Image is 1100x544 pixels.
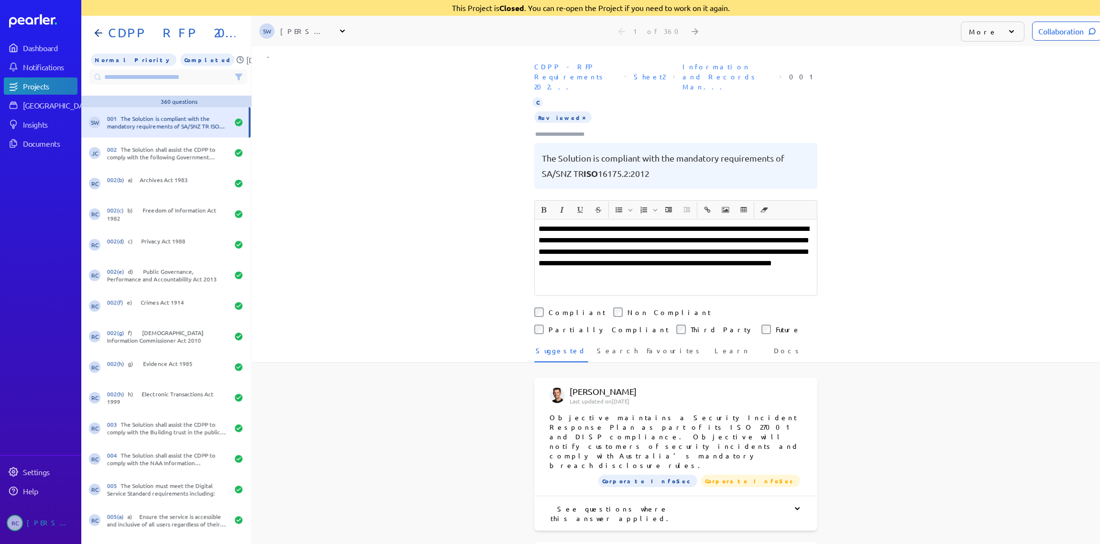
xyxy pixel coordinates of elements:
span: Priority [91,54,176,66]
span: Italic [553,202,571,218]
span: Jon Craven [89,147,100,159]
div: a) Ensure the service is accessible and inclusive of all users regardless of their ability and en... [107,512,229,528]
span: Underline [572,202,589,218]
span: Favourites [647,346,703,361]
p: [DATE] [246,54,269,65]
button: Insert link [699,202,715,218]
div: c) Privacy Act 1988 [107,237,229,252]
span: Docs [774,346,802,361]
div: Dashboard [23,43,77,53]
a: [GEOGRAPHIC_DATA] [4,97,77,114]
span: 002(h) [107,390,128,398]
span: Insert Image [717,202,734,218]
button: Italic [554,202,570,218]
span: All Questions Completed [180,54,234,66]
span: Robert Craig [89,453,100,465]
span: 005 [107,482,121,490]
button: Insert Unordered List [611,202,627,218]
span: 002(h) [107,359,128,367]
div: The Solution shall assist the CDPP to comply with the following Government requirements for manag... [107,145,229,161]
button: Tag at index 0 with value Reviewed focussed. Press backspace to remove [580,112,588,122]
span: Insert table [735,202,752,218]
label: Partially Compliant [549,325,669,334]
span: 003 [107,421,121,428]
span: 002(g) [107,329,128,337]
span: Robert Craig [7,515,23,531]
span: Corporate InfoSec [701,475,800,487]
a: RC[PERSON_NAME] [4,511,77,535]
div: Insights [23,120,77,129]
p: Last updated on [DATE] [570,397,711,405]
span: Learn [715,346,749,361]
span: 002(b) [107,176,128,184]
span: Corporate InfoSec [598,475,697,487]
button: Clear Formatting [756,202,772,218]
a: Projects [4,77,77,95]
div: The Solution must meet the Digital Service Standard requirements including: [107,482,229,497]
div: a) Archives Act 1983 [107,176,229,191]
label: Third Party [691,325,754,334]
div: 1 of 360 [633,27,684,35]
div: Settings [23,467,77,477]
div: The Solution shall assist the CDPP to comply with the Building trust in the public record policy [107,421,229,436]
span: Search [597,346,638,361]
span: 001 [107,115,121,122]
div: [PERSON_NAME] [280,26,328,36]
span: Insert Unordered List [610,202,634,218]
input: Type here to add tags [534,130,594,139]
p: Objective maintains a Security Incident Response Plan as part of its ISO 27001 and DISP complianc... [550,413,802,470]
div: 360 questions [161,98,198,105]
span: Reference Number: 001 [785,68,821,86]
span: Importance C [532,98,543,107]
img: James Layton [550,388,565,403]
span: Robert Craig [89,331,100,342]
span: Reviewed [534,111,592,123]
a: Documents [4,135,77,152]
span: Robert Craig [89,423,100,434]
div: The Solution is compliant with the mandatory requirements of SA/SNZ TR ISO 16175.2:2012 [107,115,229,130]
a: Dashboard [9,14,77,28]
a: Settings [4,463,77,480]
span: 004 [107,451,121,459]
span: Decrease Indent [678,202,695,218]
button: Insert Image [717,202,734,218]
a: Insights [4,116,77,133]
a: Dashboard [4,39,77,56]
span: Robert Craig [89,270,100,281]
div: g) Evidence Act 1985 [107,359,229,375]
span: Insert Ordered List [635,202,659,218]
label: Non Compliant [627,307,711,317]
div: [GEOGRAPHIC_DATA] [23,100,94,110]
div: Help [23,486,77,496]
button: Bold [536,202,552,218]
div: h) Electronic Transactions Act 1999 [107,390,229,405]
div: The Solution shall assist the CDPP to comply with the NAA Information Management Standard. [107,451,229,467]
div: Notifications [23,62,77,72]
p: More [969,27,997,36]
h1: CDPP RFP 202505 [104,25,235,41]
button: Strike through [590,202,606,218]
span: Steve Whittington [259,23,275,39]
span: Robert Craig [89,392,100,403]
button: Insert Ordered List [636,202,652,218]
label: Compliant [549,307,605,317]
span: Robert Craig [89,178,100,189]
span: 002(f) [107,298,127,306]
span: Robert Craig [89,300,100,312]
span: ISO [583,168,598,179]
button: Insert table [736,202,752,218]
label: Future [776,325,801,334]
span: Robert Craig [89,361,100,373]
a: Help [4,482,77,500]
a: Notifications [4,58,77,76]
p: [PERSON_NAME] [570,386,711,397]
span: 005(a) [107,512,128,520]
div: Documents [23,139,77,148]
span: Robert Craig [89,484,100,495]
button: Increase Indent [660,202,677,218]
div: e) Crimes Act 1914 [107,298,229,314]
div: See questions where this answer applied. [550,504,802,523]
